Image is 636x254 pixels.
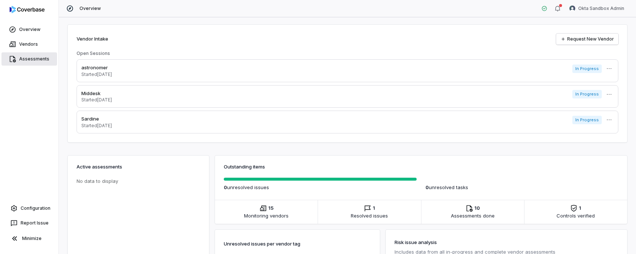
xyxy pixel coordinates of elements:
span: In Progress [572,116,602,124]
p: unresolved task s [425,184,618,191]
p: No data to display [77,178,203,185]
span: 10 [474,205,480,212]
span: Monitoring vendors [244,212,289,219]
a: Overview [1,23,57,36]
p: Middesk [81,90,112,97]
a: SardineStarted[DATE]In Progress [77,111,618,133]
a: Vendors [1,38,57,51]
p: Started [DATE] [81,97,112,103]
p: Started [DATE] [81,72,112,77]
p: Sardine [81,115,112,123]
button: Report Issue [3,216,56,230]
span: 1 [373,205,375,212]
h3: Outstanding items [224,163,618,170]
span: 0 [224,184,227,190]
button: Minimize [3,231,56,246]
h2: Vendor Intake [77,35,108,43]
p: Unresolved issues per vendor tag [224,239,300,249]
span: Overview [79,6,101,11]
a: MiddeskStarted[DATE]In Progress [77,85,618,108]
p: unresolved issue s [224,184,417,191]
span: 1 [579,205,581,212]
span: 15 [268,205,273,212]
img: Okta Sandbox Admin avatar [569,6,575,11]
h3: Active assessments [77,163,200,170]
span: In Progress [572,90,602,98]
img: logo-D7KZi-bG.svg [10,6,45,13]
button: Okta Sandbox Admin avatarOkta Sandbox Admin [565,3,629,14]
a: Assessments [1,52,57,66]
p: astronomer [81,64,112,72]
p: Started [DATE] [81,123,112,129]
span: Controls verified [556,212,595,219]
h3: Open Sessions [77,51,110,56]
h3: Risk issue analysis [395,239,618,246]
span: Okta Sandbox Admin [578,6,624,11]
a: astronomerStarted[DATE]In Progress [77,59,618,82]
span: In Progress [572,65,602,73]
a: Configuration [3,202,56,215]
span: Assessments done [451,212,495,219]
span: 0 [425,184,429,190]
span: Resolved issues [351,212,388,219]
a: Request New Vendor [556,34,618,45]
